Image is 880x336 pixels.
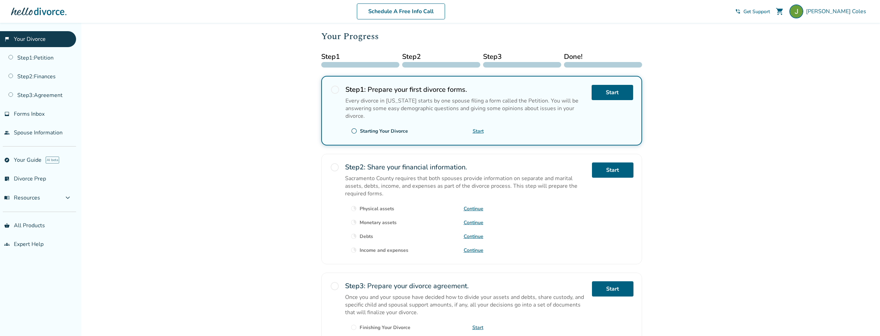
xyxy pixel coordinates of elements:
a: Start [472,324,483,331]
p: Every divorce in [US_STATE] starts by one spouse filing a form called the Petition. You will be a... [345,97,586,120]
a: Continue [464,247,483,254]
h2: Share your financial information. [345,162,586,172]
a: Continue [464,233,483,240]
span: radio_button_unchecked [351,324,357,330]
a: Start [592,85,633,100]
span: clock_loader_40 [351,205,357,212]
span: radio_button_unchecked [330,281,340,291]
span: phone_in_talk [735,9,741,14]
span: radio_button_unchecked [330,162,340,172]
strong: Step 2 : [345,162,365,172]
span: Resources [4,194,40,202]
p: Once you and your spouse have decided how to divide your assets and debts, share custody, and spe... [345,293,586,316]
span: expand_more [64,194,72,202]
div: Physical assets [360,205,394,212]
span: shopping_basket [4,223,10,228]
span: menu_book [4,195,10,201]
h2: Your Progress [321,29,642,43]
h2: Prepare your divorce agreement. [345,281,586,291]
span: Step 2 [402,52,480,62]
span: Step 3 [483,52,561,62]
a: Start [473,128,484,134]
span: [PERSON_NAME] Coles [806,8,869,15]
a: Continue [464,219,483,226]
strong: Step 1 : [345,85,366,94]
span: Forms Inbox [14,110,45,118]
span: AI beta [46,157,59,163]
span: list_alt_check [4,176,10,182]
span: shopping_cart [776,7,784,16]
div: Starting Your Divorce [360,128,408,134]
span: Done! [564,52,642,62]
span: people [4,130,10,135]
a: Schedule A Free Info Call [357,3,445,19]
a: Start [592,162,633,178]
p: Sacramento County requires that both spouses provide information on separate and marital assets, ... [345,175,586,197]
span: flag_2 [4,36,10,42]
div: Income and expenses [360,247,408,254]
span: explore [4,157,10,163]
a: Start [592,281,633,297]
span: inbox [4,111,10,117]
img: James Coles [789,5,803,18]
div: Debts [360,233,373,240]
span: clock_loader_40 [351,219,357,226]
a: phone_in_talkGet Support [735,8,770,15]
a: Continue [464,205,483,212]
span: groups [4,241,10,247]
span: clock_loader_40 [351,247,357,253]
div: Finishing Your Divorce [360,324,410,331]
span: Step 1 [321,52,399,62]
span: radio_button_unchecked [330,85,340,95]
iframe: Chat Widget [845,303,880,336]
div: Monetary assets [360,219,397,226]
h2: Prepare your first divorce forms. [345,85,586,94]
span: Get Support [743,8,770,15]
span: radio_button_unchecked [351,128,357,134]
span: clock_loader_40 [351,233,357,239]
strong: Step 3 : [345,281,365,291]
